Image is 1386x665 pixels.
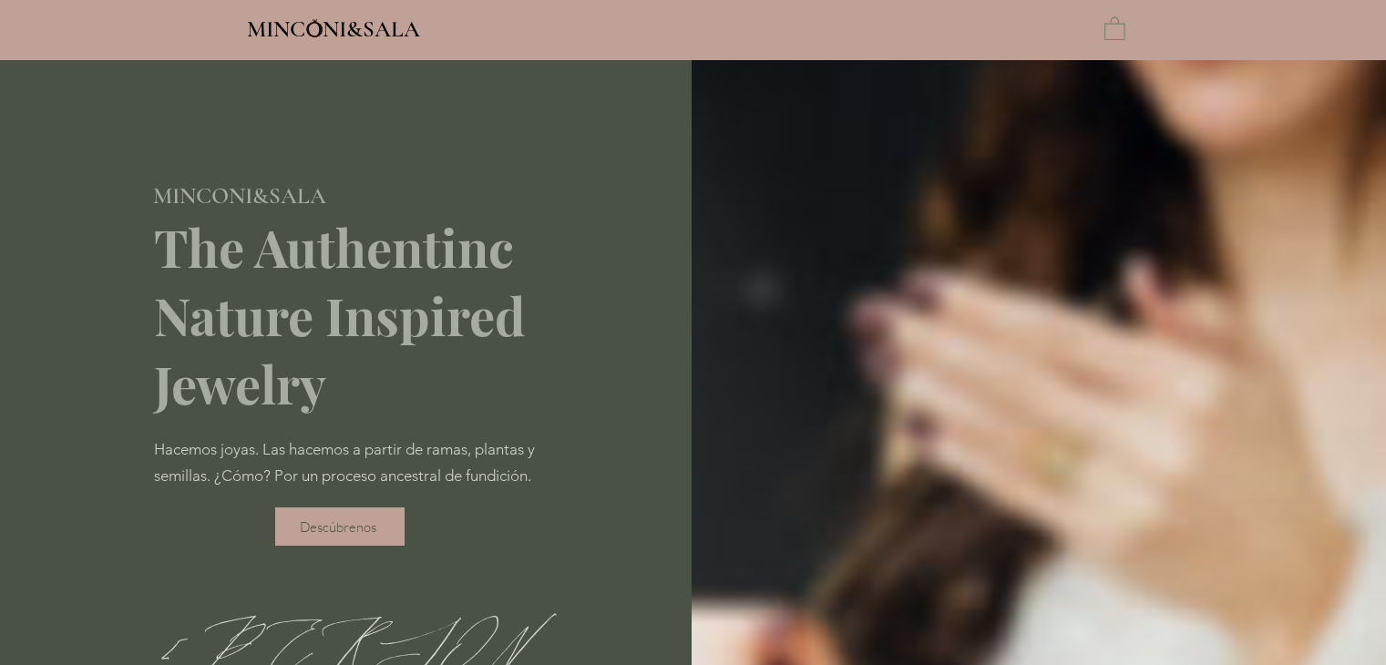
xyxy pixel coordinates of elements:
span: Descúbrenos [300,518,376,536]
span: MINCONI&SALA [247,15,420,43]
img: Minconi Sala [307,19,323,37]
a: Descúbrenos [275,507,405,546]
span: MINCONI&SALA [153,182,326,210]
span: Hacemos joyas. Las hacemos a partir de ramas, plantas y semillas. ¿Cómo? Por un proceso ancestral... [154,440,535,485]
a: MINCONI&SALA [247,12,420,42]
span: The Authentinc Nature Inspired Jewelry [154,212,525,417]
a: MINCONI&SALA [153,179,326,209]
